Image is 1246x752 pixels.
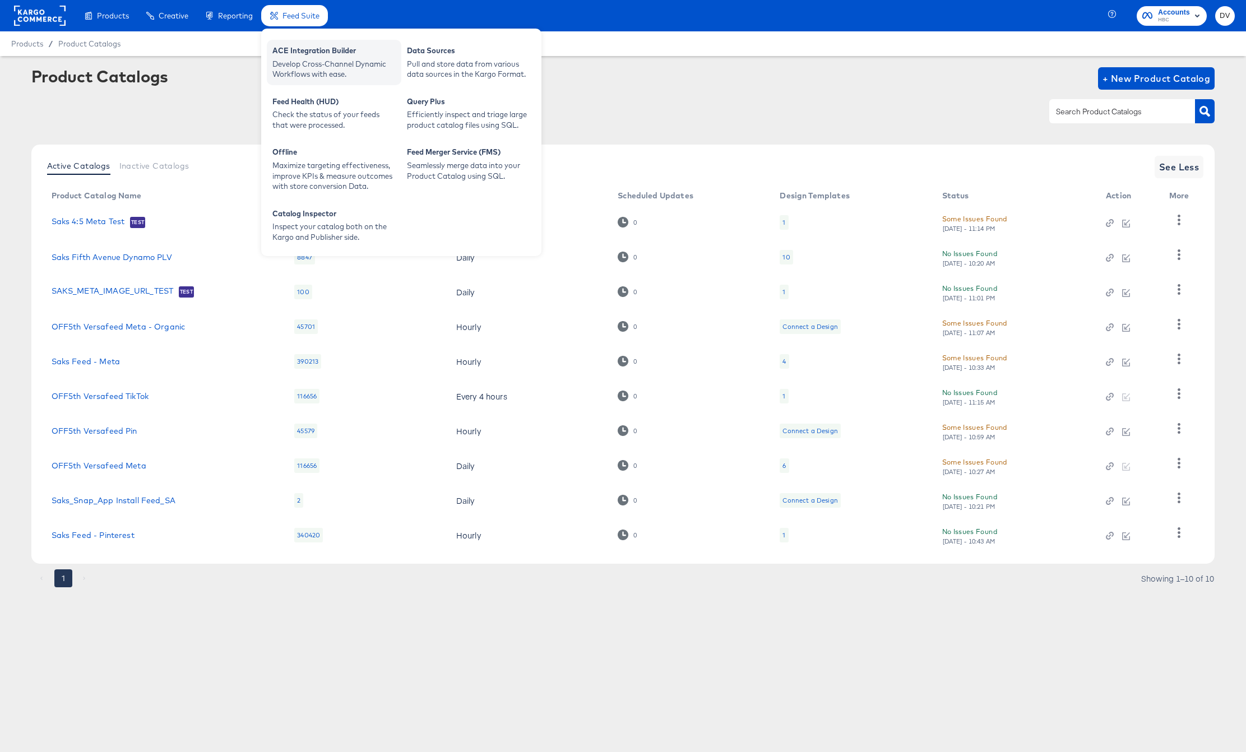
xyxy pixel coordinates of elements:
div: Some Issues Found [942,213,1007,225]
div: [DATE] - 10:27 AM [942,468,996,476]
div: 4 [780,354,789,369]
div: Some Issues Found [942,421,1007,433]
div: [DATE] - 11:14 PM [942,225,996,233]
div: Connect a Design [782,426,837,435]
button: Some Issues Found[DATE] - 10:59 AM [942,421,1007,441]
button: Some Issues Found[DATE] - 10:33 AM [942,352,1007,372]
span: Reporting [218,11,253,20]
div: 0 [618,286,637,297]
div: Product Catalog Name [52,191,142,200]
div: 0 [633,288,637,296]
span: Product Catalogs [58,39,121,48]
div: 2 [294,493,303,508]
div: Design Templates [780,191,849,200]
div: Some Issues Found [942,456,1007,468]
span: DV [1220,10,1230,22]
span: Test [179,287,194,296]
div: 0 [618,495,637,505]
div: 100 [294,285,312,299]
a: OFF5th Versafeed Pin [52,426,137,435]
div: 10 [780,250,793,264]
div: 116656 [294,458,319,473]
div: 6 [782,461,786,470]
a: OFF5th Versafeed Meta - Organic [52,322,186,331]
span: Products [97,11,129,20]
div: 45701 [294,319,318,334]
span: Feed Suite [282,11,319,20]
div: 340420 [294,528,323,542]
div: Connect a Design [782,496,837,505]
span: Active Catalogs [47,161,110,170]
td: Hourly [447,309,609,344]
div: Some Issues Found [942,352,1007,364]
div: 1 [782,218,785,227]
span: Creative [159,11,188,20]
div: 116656 [294,389,319,403]
div: 0 [633,462,637,470]
div: 0 [633,531,637,539]
button: page 1 [54,569,72,587]
button: Some Issues Found[DATE] - 11:07 AM [942,317,1007,337]
div: Showing 1–10 of 10 [1141,574,1215,582]
td: Daily [447,448,609,483]
nav: pagination navigation [31,569,95,587]
button: AccountsHBC [1137,6,1207,26]
span: Accounts [1158,7,1190,18]
div: 0 [618,530,637,540]
div: 8847 [294,250,315,264]
div: 1 [782,287,785,296]
div: 1 [782,392,785,401]
a: OFF5th Versafeed TikTok [52,392,149,401]
div: 0 [618,252,637,262]
div: 0 [618,391,637,401]
div: 6 [780,458,789,473]
td: Daily [447,275,609,309]
div: 1 [780,389,788,403]
span: Test [130,218,145,227]
th: More [1160,187,1203,205]
td: Hourly [447,518,609,553]
span: + New Product Catalog [1103,71,1211,86]
button: See Less [1155,156,1204,178]
span: HBC [1158,16,1190,25]
div: 1 [782,531,785,540]
td: Daily [447,483,609,518]
span: See Less [1159,159,1199,175]
div: 4 [782,357,786,366]
div: 10 [782,253,790,262]
div: 0 [618,321,637,332]
a: Saks Feed - Meta [52,357,120,366]
div: 1 [780,528,788,542]
button: + New Product Catalog [1098,67,1215,90]
div: 0 [633,253,637,261]
div: 0 [618,460,637,471]
div: 0 [633,323,637,331]
div: 1 [780,215,788,230]
div: 0 [618,356,637,366]
div: [DATE] - 11:07 AM [942,329,996,337]
div: Some Issues Found [942,317,1007,329]
span: Inactive Catalogs [119,161,189,170]
td: Hourly [447,414,609,448]
a: Saks_Snap_App Install Feed_SA [52,496,175,505]
div: Connect a Design [780,493,840,508]
div: 0 [618,425,637,436]
th: Action [1097,187,1160,205]
div: [DATE] - 10:33 AM [942,364,996,372]
input: Search Product Catalogs [1054,105,1173,118]
div: 45579 [294,424,317,438]
div: 0 [618,217,637,228]
div: 0 [633,358,637,365]
button: Some Issues Found[DATE] - 11:14 PM [942,213,1007,233]
button: Some Issues Found[DATE] - 10:27 AM [942,456,1007,476]
div: Product Catalogs [31,67,168,85]
div: Connect a Design [780,424,840,438]
span: / [43,39,58,48]
td: Daily [447,240,609,275]
a: Saks Fifth Avenue Dynamo PLV [52,253,172,262]
a: Saks Feed - Pinterest [52,531,135,540]
a: Saks 4:5 Meta Test [52,217,125,228]
a: OFF5th Versafeed Meta [52,461,146,470]
div: Connect a Design [780,319,840,334]
div: 0 [633,219,637,226]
